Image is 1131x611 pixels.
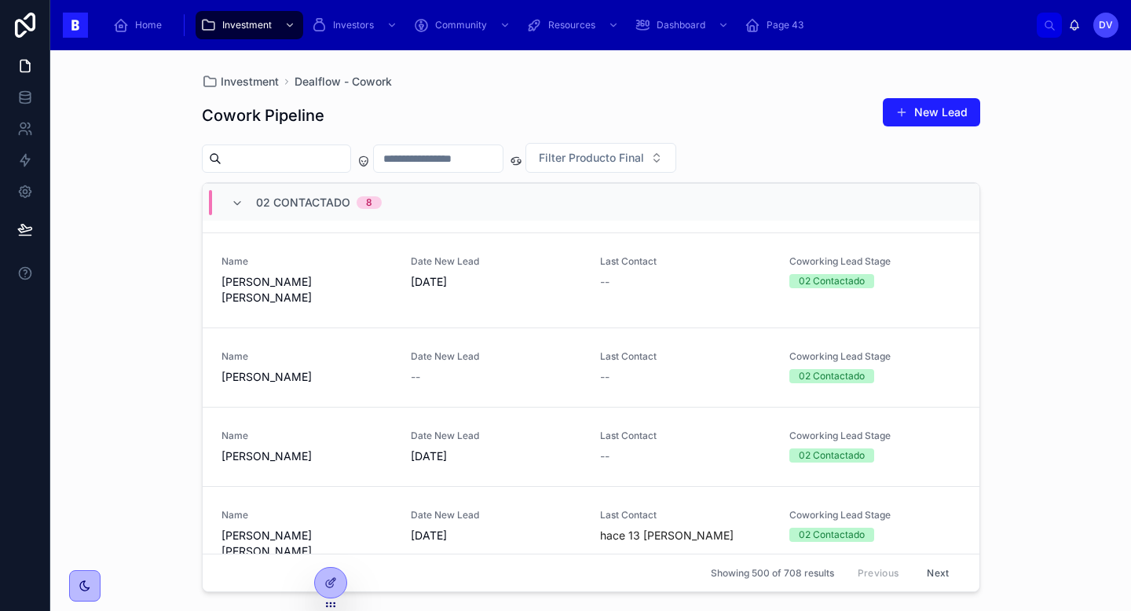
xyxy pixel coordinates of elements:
[408,11,518,39] a: Community
[548,19,595,31] span: Resources
[411,430,581,442] span: Date New Lead
[916,561,960,585] button: Next
[883,98,980,126] button: New Lead
[222,19,272,31] span: Investment
[435,19,487,31] span: Community
[221,430,392,442] span: Name
[789,255,960,268] span: Coworking Lead Stage
[135,19,162,31] span: Home
[411,509,581,521] span: Date New Lead
[525,143,676,173] button: Select Button
[333,19,374,31] span: Investors
[789,509,960,521] span: Coworking Lead Stage
[221,528,392,559] span: [PERSON_NAME] [PERSON_NAME]
[221,255,392,268] span: Name
[203,407,979,486] a: Name[PERSON_NAME]Date New Lead[DATE]Last Contact--Coworking Lead Stage02 Contactado
[600,350,770,363] span: Last Contact
[799,369,865,383] div: 02 Contactado
[657,19,705,31] span: Dashboard
[63,13,88,38] img: App logo
[366,196,372,209] div: 8
[600,430,770,442] span: Last Contact
[411,350,581,363] span: Date New Lead
[203,486,979,581] a: Name[PERSON_NAME] [PERSON_NAME]Date New Lead[DATE]Last Contacthace 13 [PERSON_NAME]Coworking Lead...
[522,11,627,39] a: Resources
[600,448,609,464] span: --
[539,150,644,166] span: Filter Producto Final
[600,274,609,290] span: --
[221,74,279,90] span: Investment
[221,350,392,363] span: Name
[108,11,173,39] a: Home
[202,104,324,126] h1: Cowork Pipeline
[411,528,581,543] span: [DATE]
[221,369,392,385] span: [PERSON_NAME]
[711,567,834,580] span: Showing 500 of 708 results
[101,8,1037,42] div: scrollable content
[767,19,803,31] span: Page 43
[202,74,279,90] a: Investment
[411,255,581,268] span: Date New Lead
[196,11,303,39] a: Investment
[203,327,979,407] a: Name[PERSON_NAME]Date New Lead--Last Contact--Coworking Lead Stage02 Contactado
[1099,19,1113,31] span: DV
[740,11,814,39] a: Page 43
[799,274,865,288] div: 02 Contactado
[221,448,392,464] span: [PERSON_NAME]
[600,369,609,385] span: --
[256,195,350,210] span: 02 Contactado
[799,448,865,463] div: 02 Contactado
[411,369,420,385] span: --
[203,232,979,327] a: Name[PERSON_NAME] [PERSON_NAME]Date New Lead[DATE]Last Contact--Coworking Lead Stage02 Contactado
[411,448,581,464] span: [DATE]
[600,509,770,521] span: Last Contact
[411,274,581,290] span: [DATE]
[789,350,960,363] span: Coworking Lead Stage
[630,11,737,39] a: Dashboard
[221,274,392,305] span: [PERSON_NAME] [PERSON_NAME]
[306,11,405,39] a: Investors
[789,430,960,442] span: Coworking Lead Stage
[221,509,392,521] span: Name
[799,528,865,542] div: 02 Contactado
[600,528,734,543] p: hace 13 [PERSON_NAME]
[295,74,392,90] a: Dealflow - Cowork
[600,255,770,268] span: Last Contact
